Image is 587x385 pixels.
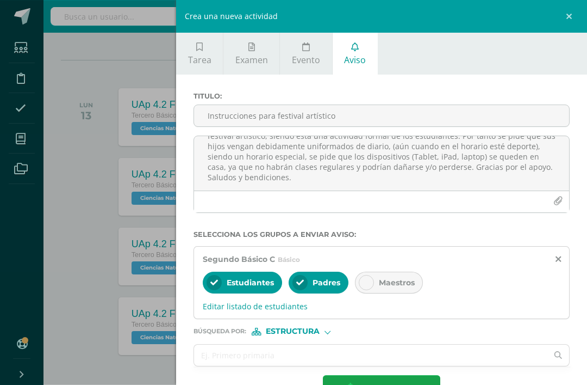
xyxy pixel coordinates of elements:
[194,345,547,366] input: Ej. Primero primaria
[194,105,569,126] input: Titulo
[203,254,275,264] span: Segundo Básico C
[235,54,268,66] span: Examen
[188,54,211,66] span: Tarea
[280,33,332,75] a: Evento
[193,230,570,239] label: Selecciona los grupos a enviar aviso :
[252,328,333,335] div: [object Object]
[292,54,320,66] span: Evento
[313,278,340,288] span: Padres
[266,328,320,334] span: Estructura
[379,278,415,288] span: Maestros
[223,33,279,75] a: Examen
[333,33,378,75] a: Aviso
[176,33,223,75] a: Tarea
[193,92,570,100] label: Titulo :
[203,301,560,311] span: Editar listado de estudiantes
[278,255,300,264] span: Básico
[193,328,246,334] span: Búsqueda por :
[194,136,569,191] textarea: Buenas noches padres de familia de 2C. El día de [DATE] [DATE] 14 se estará llevando a cabo el fe...
[344,54,366,66] span: Aviso
[227,278,274,288] span: Estudiantes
